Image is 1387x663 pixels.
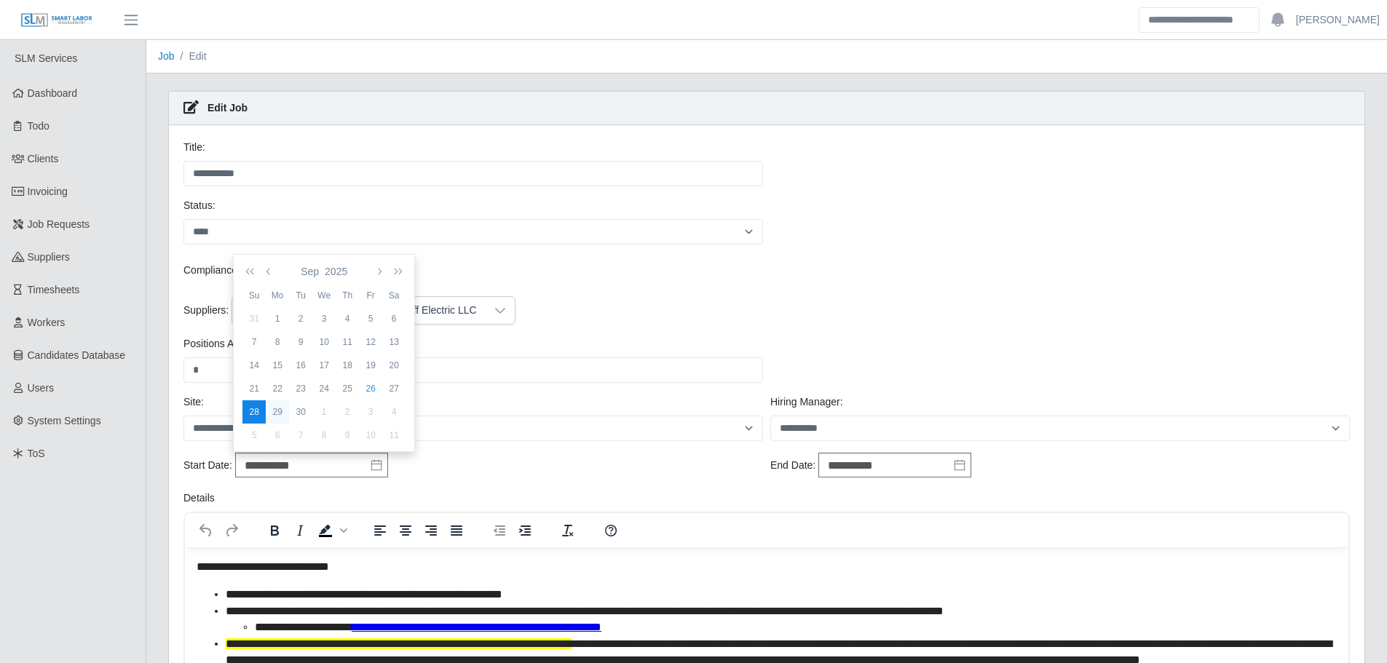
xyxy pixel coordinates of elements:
[183,336,271,352] label: Positions Available:
[232,297,485,324] div: MRM Power Force, Double S, Pro Staff Electric LLC
[289,429,312,442] div: 7
[359,429,382,442] div: 10
[368,520,392,541] button: Align left
[336,377,359,400] td: 2025-09-25
[28,349,126,361] span: Candidates Database
[289,424,312,447] td: 2025-10-07
[266,284,289,307] th: Mo
[194,520,218,541] button: Undo
[419,520,443,541] button: Align right
[336,400,359,424] td: 2025-10-02
[266,382,289,395] div: 22
[312,424,336,447] td: 2025-10-08
[312,359,336,372] div: 17
[770,394,843,410] label: Hiring Manager:
[336,405,359,418] div: 2
[312,429,336,442] div: 8
[242,330,266,354] td: 2025-09-07
[28,382,55,394] span: Users
[289,405,312,418] div: 30
[359,330,382,354] td: 2025-09-12
[183,458,232,473] label: Start Date:
[359,405,382,418] div: 3
[289,330,312,354] td: 2025-09-09
[242,307,266,330] td: 2025-08-31
[28,415,101,426] span: System Settings
[289,382,312,395] div: 23
[312,400,336,424] td: 2025-10-01
[359,377,382,400] td: 2025-09-26
[28,284,80,295] span: Timesheets
[266,307,289,330] td: 2025-09-01
[336,359,359,372] div: 18
[336,424,359,447] td: 2025-10-09
[242,429,266,442] div: 5
[28,317,66,328] span: Workers
[242,377,266,400] td: 2025-09-21
[513,520,537,541] button: Increase indent
[183,303,229,318] label: Suppliers:
[393,520,418,541] button: Align center
[382,405,406,418] div: 4
[289,284,312,307] th: Tu
[336,382,359,395] div: 25
[28,218,90,230] span: Job Requests
[15,52,77,64] span: SLM Services
[359,382,382,395] div: 26
[28,120,50,132] span: Todo
[28,251,70,263] span: Suppliers
[382,330,406,354] td: 2025-09-13
[242,354,266,377] td: 2025-09-14
[382,424,406,447] td: 2025-10-11
[242,359,266,372] div: 14
[336,312,359,325] div: 4
[28,448,45,459] span: ToS
[336,284,359,307] th: Th
[266,330,289,354] td: 2025-09-08
[289,336,312,349] div: 9
[242,284,266,307] th: Su
[1296,12,1380,28] a: [PERSON_NAME]
[183,198,216,213] label: Status:
[266,400,289,424] td: 2025-09-29
[382,307,406,330] td: 2025-09-06
[336,429,359,442] div: 9
[288,520,312,541] button: Italic
[487,520,512,541] button: Decrease indent
[158,50,175,62] a: Job
[770,458,815,473] label: End Date:
[382,377,406,400] td: 2025-09-27
[382,336,406,349] div: 13
[359,359,382,372] div: 19
[183,394,204,410] label: Site:
[382,382,406,395] div: 27
[322,259,350,284] button: 2025
[289,307,312,330] td: 2025-09-02
[28,186,68,197] span: Invoicing
[242,400,266,424] td: 2025-09-28
[382,359,406,372] div: 20
[28,153,59,164] span: Clients
[359,354,382,377] td: 2025-09-19
[266,354,289,377] td: 2025-09-15
[312,405,336,418] div: 1
[359,400,382,424] td: 2025-10-03
[312,354,336,377] td: 2025-09-17
[359,312,382,325] div: 5
[312,336,336,349] div: 10
[12,12,1152,333] body: Rich Text Area. Press ALT-0 for help.
[444,520,469,541] button: Justify
[242,312,266,325] div: 31
[336,307,359,330] td: 2025-09-04
[382,312,406,325] div: 6
[266,359,289,372] div: 15
[1139,7,1260,33] input: Search
[382,429,406,442] div: 11
[313,520,349,541] div: Background color Black
[382,354,406,377] td: 2025-09-20
[242,424,266,447] td: 2025-10-05
[312,382,336,395] div: 24
[12,12,1152,175] body: Rich Text Area. Press ALT-0 for help.
[242,336,266,349] div: 7
[219,520,244,541] button: Redo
